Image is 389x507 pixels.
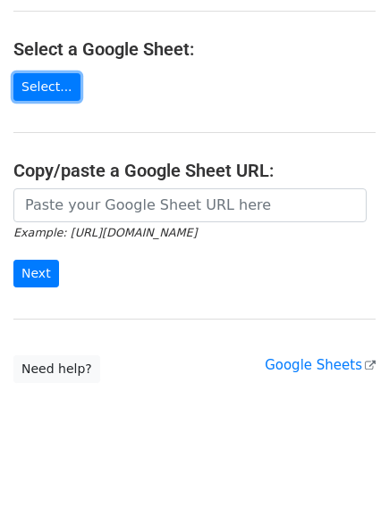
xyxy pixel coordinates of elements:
div: أداة الدردشة [300,421,389,507]
a: Select... [13,73,80,101]
small: Example: [URL][DOMAIN_NAME] [13,226,197,239]
input: Next [13,260,59,287]
h4: Copy/paste a Google Sheet URL: [13,160,376,181]
h4: Select a Google Sheet: [13,38,376,60]
a: Google Sheets [265,357,376,373]
iframe: Chat Widget [300,421,389,507]
a: Need help? [13,355,100,383]
input: Paste your Google Sheet URL here [13,188,367,222]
